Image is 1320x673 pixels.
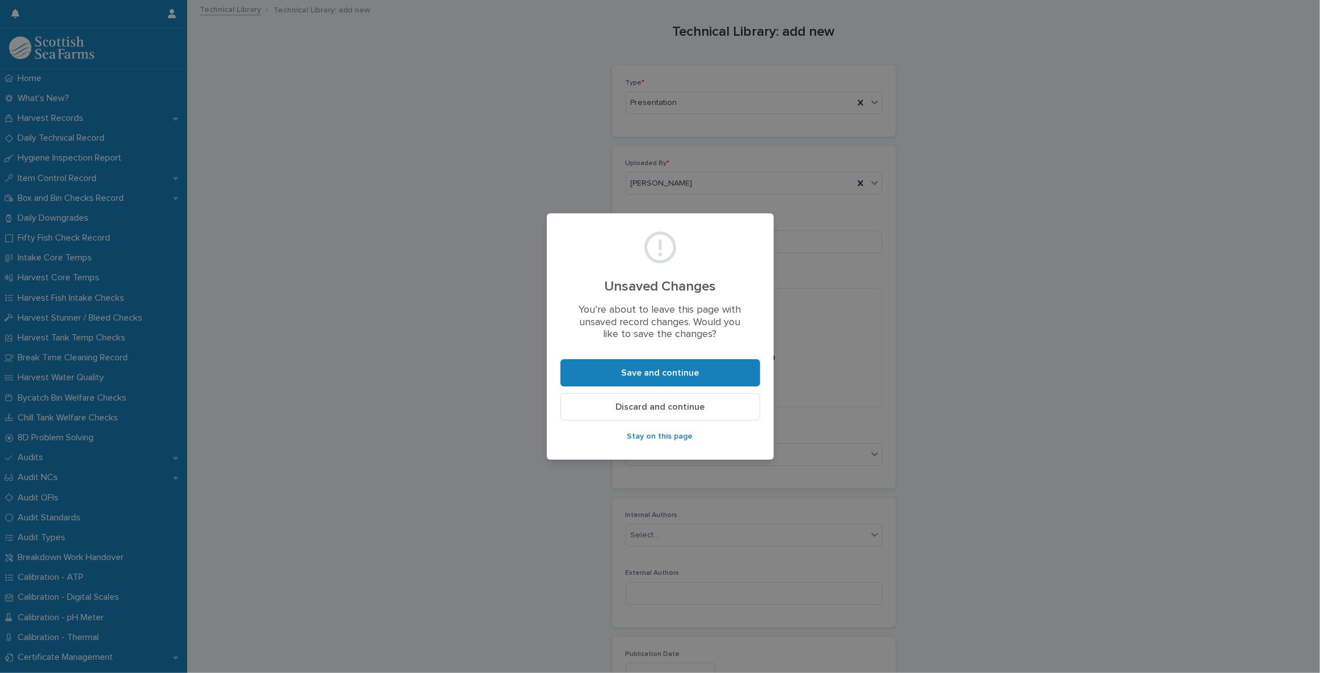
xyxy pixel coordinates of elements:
span: Discard and continue [615,402,705,411]
button: Save and continue [560,359,760,386]
h2: Unsaved Changes [574,279,747,295]
span: Stay on this page [627,432,693,440]
p: You’re about to leave this page with unsaved record changes. Would you like to save the changes? [574,304,747,341]
button: Stay on this page [560,427,760,445]
button: Discard and continue [560,393,760,420]
span: Save and continue [621,368,699,377]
